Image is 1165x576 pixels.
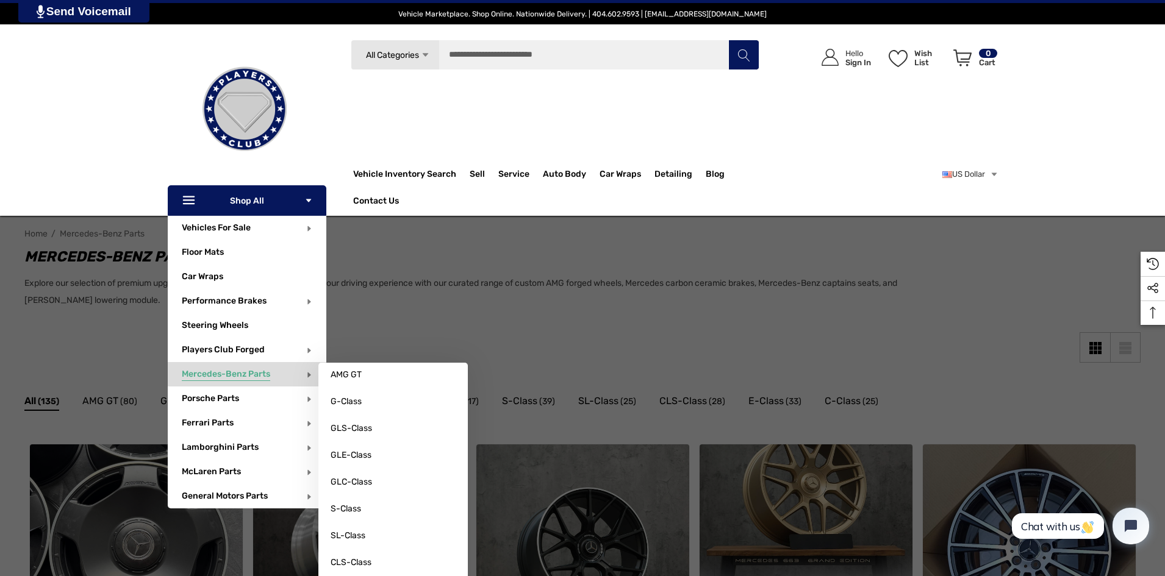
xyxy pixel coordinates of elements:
span: Steering Wheels [182,320,248,333]
span: Floor Mats [182,247,224,260]
svg: Icon Line [181,194,199,208]
p: Shop All [168,185,326,216]
a: Detailing [654,162,706,187]
span: All Categories [365,50,418,60]
a: Car Wraps [600,162,654,187]
a: Blog [706,169,725,182]
a: General Motors Parts [182,491,268,501]
svg: Icon Arrow Down [421,51,430,60]
a: Performance Brakes [182,296,267,306]
span: Detailing [654,169,692,182]
svg: Top [1141,307,1165,319]
a: Sell [470,162,498,187]
a: Vehicles For Sale [182,222,251,233]
span: GLE-Class [331,450,371,461]
a: Service [498,162,543,187]
svg: Icon User Account [822,49,839,66]
span: Lamborghini Parts [182,442,259,455]
a: Cart with 0 items [948,37,998,84]
a: Porsche Parts [182,393,239,404]
a: Floor Mats [182,240,326,265]
span: Vehicle Marketplace. Shop Online. Nationwide Delivery. | 404.602.9593 | [EMAIL_ADDRESS][DOMAIN_NAME] [398,10,767,18]
span: GLC-Class [331,477,372,488]
p: Sign In [845,58,871,67]
a: Auto Body [543,162,600,187]
span: Service [498,169,529,182]
svg: Icon Arrow Down [304,196,313,205]
span: Vehicles For Sale [182,222,251,236]
p: 0 [979,49,997,58]
a: Lamborghini Parts [182,442,259,452]
p: Hello [845,49,871,58]
span: GLS-Class [331,423,372,434]
span: SL-Class [331,530,365,541]
span: Car Wraps [182,271,223,285]
a: USD [942,162,998,187]
a: Sign in [808,37,877,79]
span: Performance Brakes [182,296,267,309]
a: Contact Us [353,196,399,209]
a: Players Club Forged [182,344,265,355]
a: Vehicle Inventory Search [353,169,456,182]
span: McLaren Parts [182,466,241,480]
p: Cart [979,58,997,67]
img: Players Club | Cars For Sale [184,48,306,170]
svg: Wish List [889,50,908,67]
span: Players Club Forged [182,344,265,358]
a: Steering Wheels [182,313,326,338]
svg: Review Your Cart [953,49,972,66]
span: Auto Body [543,169,586,182]
svg: Social Media [1147,282,1159,294]
span: S-Class [331,503,361,514]
a: All Categories Icon Arrow Down Icon Arrow Up [351,40,439,70]
a: Ferrari Parts [182,418,234,428]
span: Ferrari Parts [182,418,234,431]
a: Wish List Wish List [883,37,948,79]
span: Car Wraps [600,169,641,182]
span: General Motors Parts [182,491,268,504]
span: Porsche Parts [182,393,239,407]
button: Search [728,40,759,70]
span: CLS-Class [331,557,371,568]
span: Sell [470,169,485,182]
p: Wish List [914,49,947,67]
span: G-Class [331,396,362,407]
a: McLaren Parts [182,466,241,477]
a: Mercedes-Benz Parts [182,369,270,379]
svg: Recently Viewed [1147,258,1159,270]
span: AMG GT [331,369,362,380]
span: Mercedes-Benz Parts [182,369,270,382]
a: Car Wraps [182,265,326,289]
iframe: Tidio Chat [998,497,1160,555]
